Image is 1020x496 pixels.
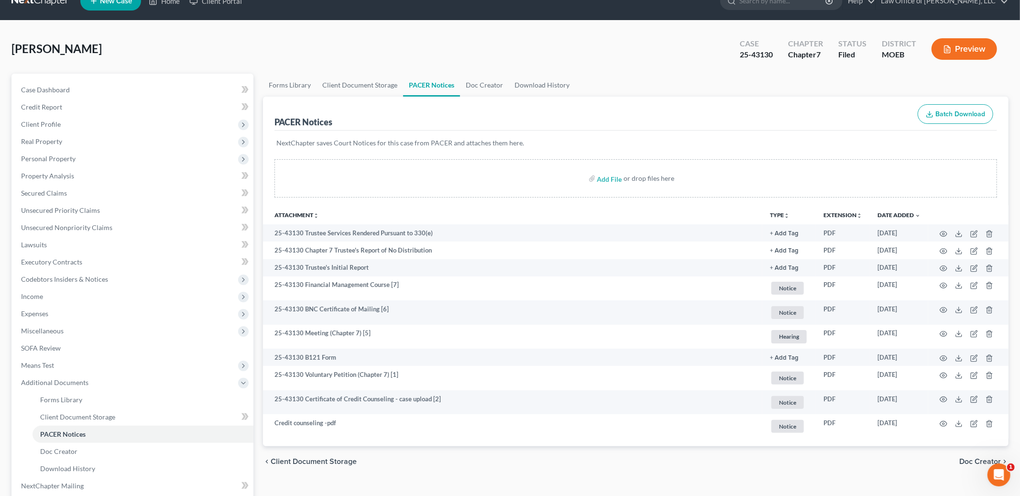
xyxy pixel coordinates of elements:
[870,276,928,301] td: [DATE]
[313,213,319,219] i: unfold_more
[11,42,102,55] span: [PERSON_NAME]
[870,259,928,276] td: [DATE]
[21,378,88,386] span: Additional Documents
[877,211,921,219] a: Date Added expand_more
[770,265,799,271] button: + Add Tag
[770,263,808,272] a: + Add Tag
[987,463,1010,486] iframe: Intercom live chat
[959,458,1001,465] span: Doc Creator
[771,372,804,385] span: Notice
[816,50,821,59] span: 7
[816,276,870,301] td: PDF
[770,329,808,344] a: Hearing
[33,443,253,460] a: Doc Creator
[870,390,928,415] td: [DATE]
[870,224,928,242] td: [DATE]
[21,206,100,214] span: Unsecured Priority Claims
[317,74,403,97] a: Client Document Storage
[13,167,253,185] a: Property Analysis
[838,38,866,49] div: Status
[816,390,870,415] td: PDF
[770,246,808,255] a: + Add Tag
[770,419,808,434] a: Notice
[21,309,48,318] span: Expenses
[21,327,64,335] span: Miscellaneous
[1007,463,1015,471] span: 1
[13,99,253,116] a: Credit Report
[21,189,67,197] span: Secured Claims
[274,116,332,128] div: PACER Notices
[816,325,870,349] td: PDF
[740,38,773,49] div: Case
[13,477,253,495] a: NextChapter Mailing
[263,414,762,439] td: Credit counseling -pdf
[13,202,253,219] a: Unsecured Priority Claims
[21,344,61,352] span: SOFA Review
[40,430,86,438] span: PACER Notices
[1001,458,1009,465] i: chevron_right
[33,408,253,426] a: Client Document Storage
[918,104,993,124] button: Batch Download
[771,330,807,343] span: Hearing
[816,366,870,390] td: PDF
[21,154,76,163] span: Personal Property
[870,300,928,325] td: [DATE]
[263,259,762,276] td: 25-43130 Trustee's Initial Report
[770,395,808,410] a: Notice
[21,137,62,145] span: Real Property
[33,460,253,477] a: Download History
[40,413,115,421] span: Client Document Storage
[509,74,575,97] a: Download History
[784,213,790,219] i: unfold_more
[21,292,43,300] span: Income
[13,81,253,99] a: Case Dashboard
[959,458,1009,465] button: Doc Creator chevron_right
[882,49,916,60] div: MOEB
[263,390,762,415] td: 25-43130 Certificate of Credit Counseling - case upload [2]
[788,38,823,49] div: Chapter
[21,223,112,231] span: Unsecured Nonpriority Claims
[816,242,870,259] td: PDF
[13,185,253,202] a: Secured Claims
[770,212,790,219] button: TYPEunfold_more
[21,172,74,180] span: Property Analysis
[932,38,997,60] button: Preview
[771,396,804,409] span: Notice
[21,482,84,490] span: NextChapter Mailing
[816,224,870,242] td: PDF
[740,49,773,60] div: 25-43130
[771,420,804,433] span: Notice
[263,366,762,390] td: 25-43130 Voluntary Petition (Chapter 7) [1]
[624,174,675,183] div: or drop files here
[770,370,808,386] a: Notice
[770,280,808,296] a: Notice
[403,74,460,97] a: PACER Notices
[870,366,928,390] td: [DATE]
[21,86,70,94] span: Case Dashboard
[870,242,928,259] td: [DATE]
[33,426,253,443] a: PACER Notices
[770,353,808,362] a: + Add Tag
[263,74,317,97] a: Forms Library
[21,120,61,128] span: Client Profile
[21,103,62,111] span: Credit Report
[870,325,928,349] td: [DATE]
[40,396,82,404] span: Forms Library
[21,361,54,369] span: Means Test
[771,306,804,319] span: Notice
[274,211,319,219] a: Attachmentunfold_more
[770,248,799,254] button: + Add Tag
[40,464,95,473] span: Download History
[33,391,253,408] a: Forms Library
[823,211,862,219] a: Extensionunfold_more
[263,300,762,325] td: 25-43130 BNC Certificate of Mailing [6]
[870,349,928,366] td: [DATE]
[13,219,253,236] a: Unsecured Nonpriority Claims
[770,355,799,361] button: + Add Tag
[870,414,928,439] td: [DATE]
[838,49,866,60] div: Filed
[460,74,509,97] a: Doc Creator
[263,276,762,301] td: 25-43130 Financial Management Course [7]
[271,458,357,465] span: Client Document Storage
[882,38,916,49] div: District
